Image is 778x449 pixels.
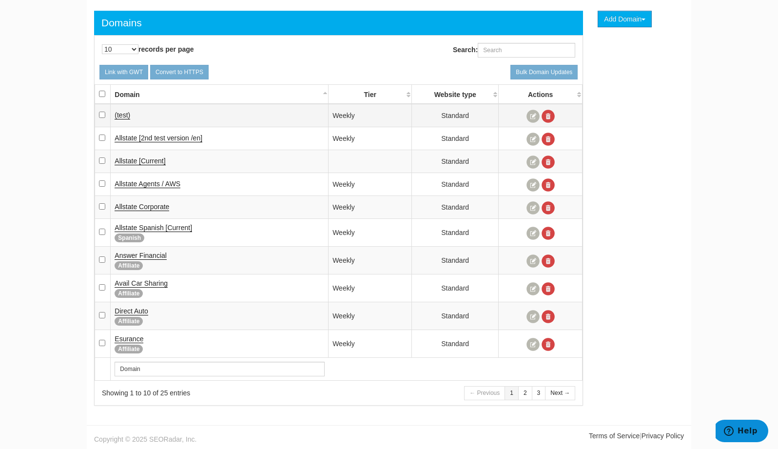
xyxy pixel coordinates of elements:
[115,252,167,259] span: Answer Financial
[478,43,575,58] input: Search:
[542,254,555,268] a: Delete Domain
[412,219,499,247] td: Standard
[329,104,412,127] td: Weekly
[115,307,148,315] a: Direct Auto
[329,196,412,219] td: Weekly
[412,150,499,173] td: Standard
[87,431,389,444] div: Copyright © 2025 SEORadar, Inc.
[115,261,143,270] span: Affiliate
[102,44,138,54] select: records per page
[589,432,640,440] a: Terms of Service
[716,420,768,444] iframe: Opens a widget where you can find more information
[526,282,540,295] a: Edit Domain Information
[412,173,499,196] td: Standard
[115,279,168,287] span: Avail Car Sharing
[412,247,499,274] td: Standard
[115,203,169,211] a: Allstate Corporate
[115,317,143,326] span: Affiliate
[150,65,209,79] a: Convert to HTTPS
[598,11,652,27] button: Add Domain
[412,196,499,219] td: Standard
[453,43,575,58] label: Search:
[464,386,505,400] a: ← Previous
[115,335,143,343] a: Esurance
[115,252,167,260] a: Answer Financial
[526,178,540,192] a: Edit Domain Information
[532,386,546,400] a: 3
[542,178,555,192] a: Delete Domain
[505,386,519,400] a: 1
[111,85,329,104] th: Domain: activate to sort column descending
[412,127,499,150] td: Standard
[329,274,412,302] td: Weekly
[329,85,412,104] th: Tier: activate to sort column ascending
[542,310,555,323] a: Delete Domain
[99,65,148,79] a: Link with GWT
[542,282,555,295] a: Delete Domain
[412,274,499,302] td: Standard
[526,156,540,169] a: Edit Domain Information
[518,386,532,400] a: 2
[102,44,194,54] label: records per page
[526,310,540,323] a: Edit Domain Information
[115,362,324,376] input: Search
[542,156,555,169] a: Delete Domain
[329,302,412,330] td: Weekly
[329,127,412,150] td: Weekly
[115,224,192,232] a: Allstate Spanish [Current]
[329,219,412,247] td: Weekly
[542,110,555,123] a: Delete Domain
[542,133,555,146] a: Delete Domain
[115,134,202,142] a: Allstate [2nd test version /en]
[115,234,144,242] span: Spanish
[115,345,143,353] span: Affiliate
[329,247,412,274] td: Weekly
[526,201,540,215] a: Edit Domain Information
[526,110,540,123] a: Edit Domain Information
[329,330,412,358] td: Weekly
[101,16,142,30] div: Domains
[115,157,165,165] a: Allstate [Current]
[526,133,540,146] a: Edit Domain Information
[542,201,555,215] a: Delete Domain
[115,279,168,288] a: Avail Car Sharing
[526,254,540,268] a: Edit Domain Information
[510,65,578,79] a: Bulk Domain Updates
[542,338,555,351] a: Delete Domain
[115,111,130,119] a: (test)
[412,330,499,358] td: Standard
[499,85,583,104] th: Actions: activate to sort column ascending
[526,227,540,240] a: Edit Domain Information
[115,289,143,298] span: Affiliate
[102,388,327,398] div: Showing 1 to 10 of 25 entries
[542,227,555,240] a: Delete Domain
[389,431,691,441] div: |
[412,104,499,127] td: Standard
[329,173,412,196] td: Weekly
[115,180,180,188] a: Allstate Agents / AWS
[545,386,575,400] a: Next →
[526,338,540,351] a: Edit Domain Information
[412,302,499,330] td: Standard
[412,85,499,104] th: Website type: activate to sort column ascending
[642,432,684,440] a: Privacy Policy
